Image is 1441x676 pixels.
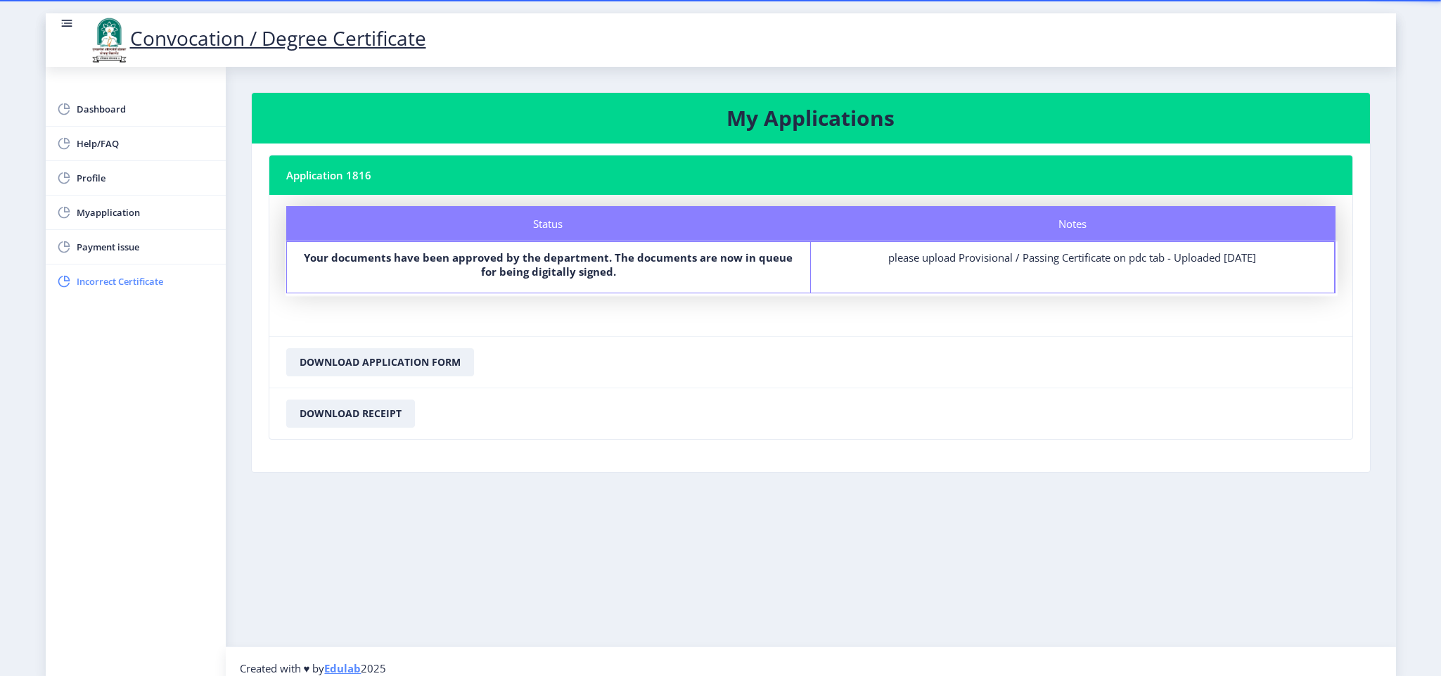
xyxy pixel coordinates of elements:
[46,161,226,195] a: Profile
[269,104,1353,132] h3: My Applications
[46,92,226,126] a: Dashboard
[46,264,226,298] a: Incorrect Certificate
[286,206,811,241] div: Status
[77,135,214,152] span: Help/FAQ
[240,661,387,675] span: Created with ♥ by 2025
[46,230,226,264] a: Payment issue
[77,170,214,186] span: Profile
[77,101,214,117] span: Dashboard
[46,127,226,160] a: Help/FAQ
[286,400,415,428] button: Download Receipt
[46,196,226,229] a: Myapplication
[811,206,1336,241] div: Notes
[324,661,361,675] a: Edulab
[77,204,214,221] span: Myapplication
[304,250,793,279] b: Your documents have been approved by the department. The documents are now in queue for being dig...
[269,155,1352,195] nb-card-header: Application 1816
[88,25,426,51] a: Convocation / Degree Certificate
[77,238,214,255] span: Payment issue
[824,250,1321,264] div: please upload Provisional / Passing Certificate on pdc tab - Uploaded [DATE]
[88,16,130,64] img: logo
[286,348,474,376] button: Download Application Form
[77,273,214,290] span: Incorrect Certificate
